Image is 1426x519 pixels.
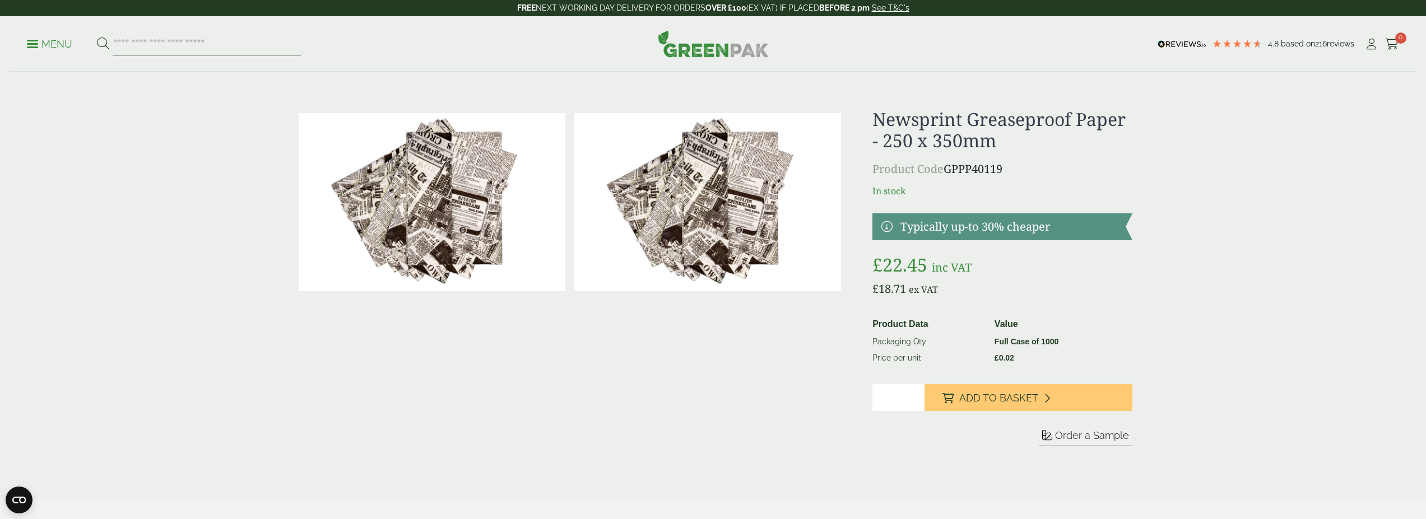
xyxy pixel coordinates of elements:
[1315,39,1327,48] span: 216
[1385,36,1399,53] a: 0
[872,281,906,296] bdi: 18.71
[1364,39,1378,50] i: My Account
[1055,429,1129,441] span: Order a Sample
[925,384,1132,411] button: Add to Basket
[27,38,72,51] p: Menu
[1158,40,1206,48] img: REVIEWS.io
[517,3,536,12] strong: FREE
[872,109,1132,152] h1: Newsprint Greaseproof Paper - 250 x 350mm
[6,487,32,513] button: Open CMP widget
[868,315,990,334] th: Product Data
[872,184,1132,198] p: In stock
[909,283,938,296] span: ex VAT
[868,333,990,350] td: Packaging Qty
[574,113,841,291] img: Newsprint Greaseproof Paper 250 X 350mm Full Case 0
[1212,39,1262,49] div: 4.79 Stars
[1385,39,1399,50] i: Cart
[995,353,1014,362] bdi: 0.02
[658,30,769,57] img: GreenPak Supplies
[932,260,972,275] span: inc VAT
[27,38,72,49] a: Menu
[1268,39,1281,48] span: 4.8
[990,315,1128,334] th: Value
[872,161,1132,177] p: GPPP40119
[872,281,879,296] span: £
[959,392,1038,404] span: Add to Basket
[1327,39,1354,48] span: reviews
[872,253,927,277] bdi: 22.45
[299,113,565,291] img: Newsprint Greaseproof Paper 250 X 350mm 0
[705,3,746,12] strong: OVER £100
[872,3,909,12] a: See T&C's
[1039,429,1132,446] button: Order a Sample
[1281,39,1315,48] span: Based on
[995,353,999,362] span: £
[872,253,882,277] span: £
[819,3,870,12] strong: BEFORE 2 pm
[872,161,944,176] span: Product Code
[868,350,990,366] td: Price per unit
[1395,32,1406,44] span: 0
[995,337,1058,346] strong: Full Case of 1000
